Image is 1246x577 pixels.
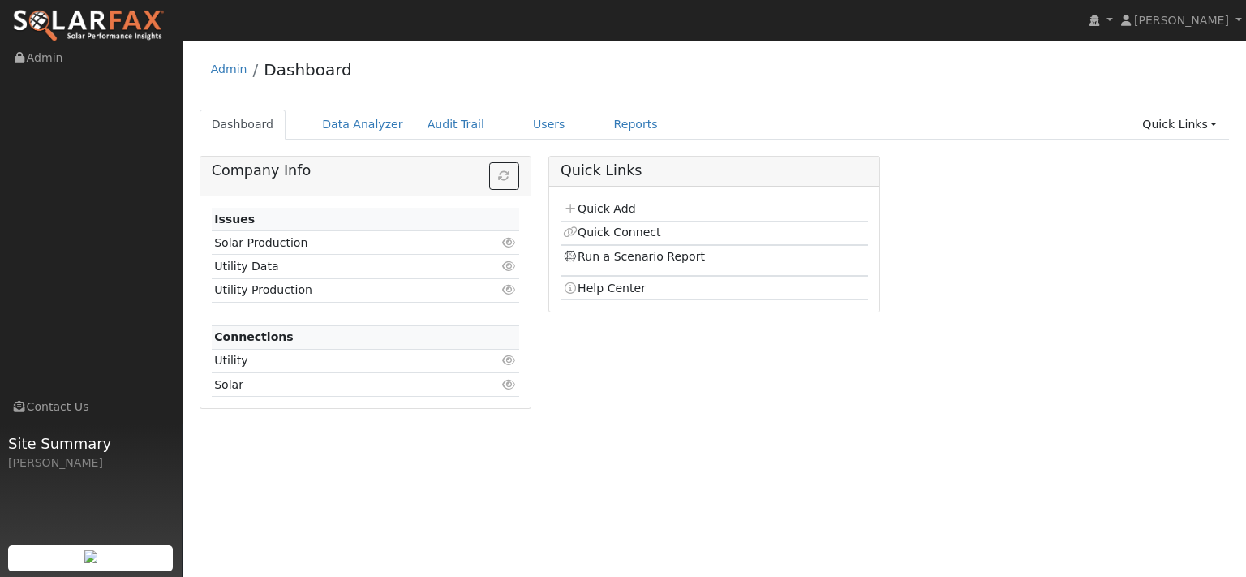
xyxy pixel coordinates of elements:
a: Reports [602,110,670,140]
a: Users [521,110,578,140]
strong: Issues [214,213,255,226]
a: Run a Scenario Report [563,250,705,263]
i: Click to view [502,379,517,390]
td: Utility Production [212,278,470,302]
span: Site Summary [8,433,174,454]
td: Solar Production [212,231,470,255]
a: Admin [211,62,247,75]
a: Quick Connect [563,226,660,239]
i: Click to view [502,355,517,366]
td: Utility [212,349,470,372]
img: retrieve [84,550,97,563]
a: Quick Add [563,202,635,215]
a: Dashboard [200,110,286,140]
a: Audit Trail [415,110,496,140]
i: Click to view [502,284,517,295]
a: Quick Links [1130,110,1229,140]
a: Help Center [563,282,646,295]
a: Data Analyzer [310,110,415,140]
a: Dashboard [264,60,352,80]
h5: Company Info [212,162,519,179]
strong: Connections [214,330,294,343]
span: [PERSON_NAME] [1134,14,1229,27]
td: Solar [212,373,470,397]
i: Click to view [502,261,517,272]
h5: Quick Links [561,162,868,179]
div: [PERSON_NAME] [8,454,174,472]
td: Utility Data [212,255,470,278]
img: SolarFax [12,9,165,43]
i: Click to view [502,237,517,248]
